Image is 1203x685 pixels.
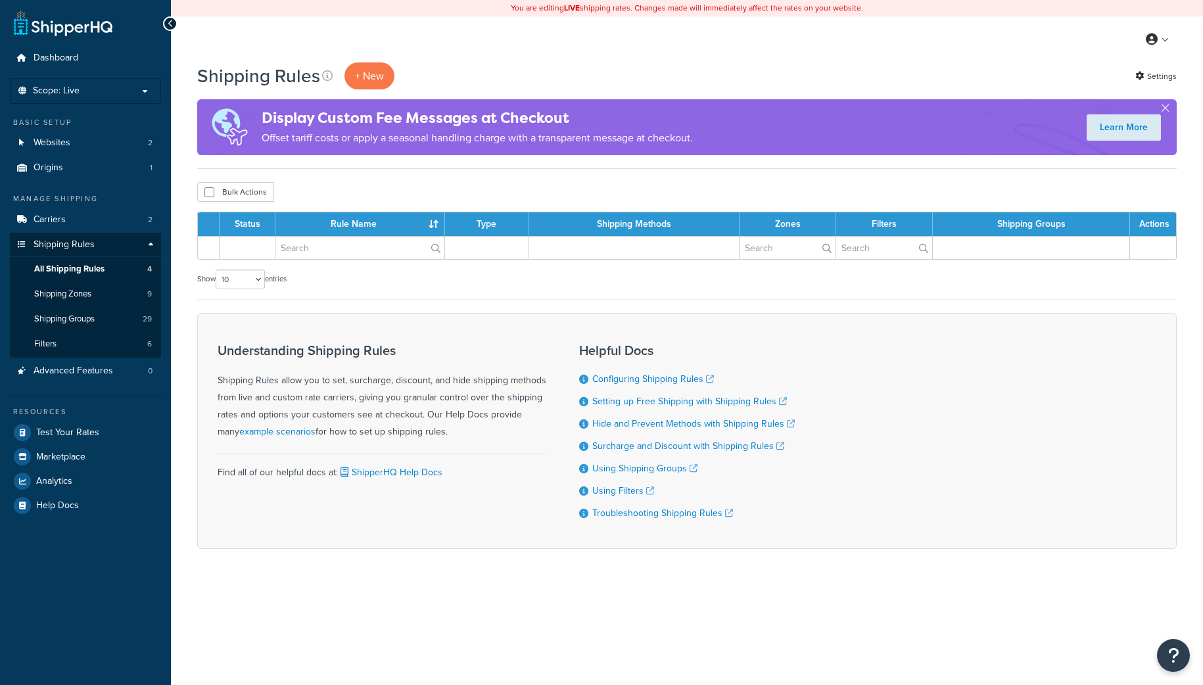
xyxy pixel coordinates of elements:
[36,452,85,463] span: Marketplace
[10,193,161,204] div: Manage Shipping
[1087,114,1161,141] a: Learn More
[218,343,546,440] div: Shipping Rules allow you to set, surcharge, discount, and hide shipping methods from live and cus...
[10,332,161,356] a: Filters 6
[1130,212,1176,236] th: Actions
[10,469,161,493] a: Analytics
[36,476,72,487] span: Analytics
[10,46,161,70] a: Dashboard
[218,454,546,481] div: Find all of our helpful docs at:
[579,343,795,358] h3: Helpful Docs
[34,53,78,64] span: Dashboard
[10,282,161,306] a: Shipping Zones 9
[10,208,161,232] li: Carriers
[592,439,784,453] a: Surcharge and Discount with Shipping Rules
[262,129,693,147] p: Offset tariff costs or apply a seasonal handling charge with a transparent message at checkout.
[147,289,152,300] span: 9
[36,500,79,511] span: Help Docs
[148,137,153,149] span: 2
[10,406,161,417] div: Resources
[34,314,95,325] span: Shipping Groups
[344,62,394,89] p: + New
[592,484,654,498] a: Using Filters
[33,85,80,97] span: Scope: Live
[143,314,152,325] span: 29
[933,212,1130,236] th: Shipping Groups
[1135,67,1177,85] a: Settings
[592,417,795,431] a: Hide and Prevent Methods with Shipping Rules
[34,366,113,377] span: Advanced Features
[262,107,693,129] h4: Display Custom Fee Messages at Checkout
[445,212,529,236] th: Type
[34,339,57,350] span: Filters
[10,359,161,383] a: Advanced Features 0
[34,162,63,174] span: Origins
[10,257,161,281] a: All Shipping Rules 4
[197,63,320,89] h1: Shipping Rules
[740,212,836,236] th: Zones
[592,506,733,520] a: Troubleshooting Shipping Rules
[836,237,932,259] input: Search
[148,214,153,225] span: 2
[10,307,161,331] li: Shipping Groups
[10,257,161,281] li: All Shipping Rules
[218,343,546,358] h3: Understanding Shipping Rules
[34,214,66,225] span: Carriers
[150,162,153,174] span: 1
[147,339,152,350] span: 6
[275,237,444,259] input: Search
[197,182,274,202] button: Bulk Actions
[34,264,105,275] span: All Shipping Rules
[10,208,161,232] a: Carriers 2
[338,465,442,479] a: ShipperHQ Help Docs
[529,212,740,236] th: Shipping Methods
[1157,639,1190,672] button: Open Resource Center
[10,156,161,180] li: Origins
[10,233,161,358] li: Shipping Rules
[10,421,161,444] a: Test Your Rates
[147,264,152,275] span: 4
[148,366,153,377] span: 0
[10,156,161,180] a: Origins 1
[14,10,112,36] a: ShipperHQ Home
[592,372,714,386] a: Configuring Shipping Rules
[239,425,316,438] a: example scenarios
[10,233,161,257] a: Shipping Rules
[10,117,161,128] div: Basic Setup
[592,461,697,475] a: Using Shipping Groups
[10,131,161,155] a: Websites 2
[10,494,161,517] a: Help Docs
[10,307,161,331] a: Shipping Groups 29
[216,270,265,289] select: Showentries
[10,131,161,155] li: Websites
[10,445,161,469] a: Marketplace
[10,332,161,356] li: Filters
[197,99,262,155] img: duties-banner-06bc72dcb5fe05cb3f9472aba00be2ae8eb53ab6f0d8bb03d382ba314ac3c341.png
[197,270,287,289] label: Show entries
[836,212,933,236] th: Filters
[740,237,836,259] input: Search
[564,2,580,14] b: LIVE
[10,359,161,383] li: Advanced Features
[220,212,275,236] th: Status
[34,289,91,300] span: Shipping Zones
[592,394,787,408] a: Setting up Free Shipping with Shipping Rules
[36,427,99,438] span: Test Your Rates
[10,282,161,306] li: Shipping Zones
[275,212,445,236] th: Rule Name
[34,239,95,250] span: Shipping Rules
[34,137,70,149] span: Websites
